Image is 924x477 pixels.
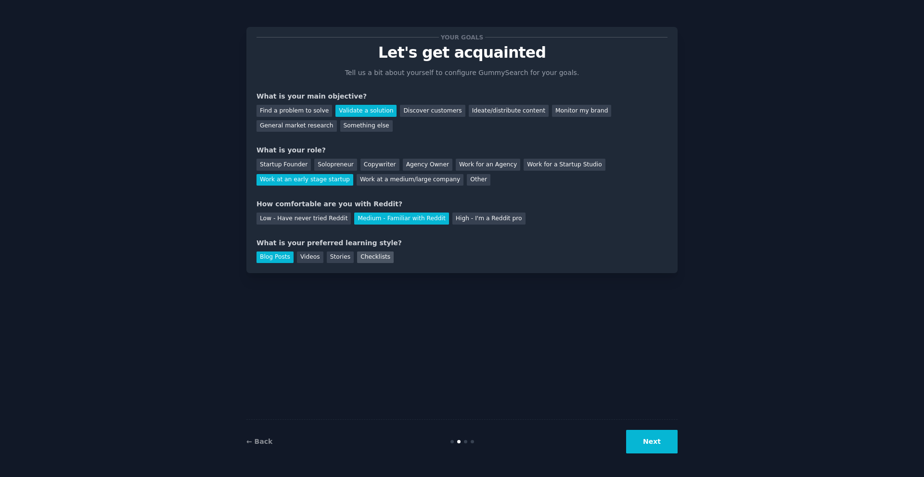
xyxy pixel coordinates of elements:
div: What is your main objective? [257,91,667,101]
div: Blog Posts [257,251,294,264]
div: Work at a medium/large company [357,174,463,186]
span: Your goals [439,32,485,42]
div: Discover customers [400,105,465,117]
div: Work for a Startup Studio [524,159,605,171]
div: Checklists [357,251,394,264]
div: Agency Owner [403,159,452,171]
div: Startup Founder [257,159,311,171]
div: Videos [297,251,323,264]
div: Monitor my brand [552,105,611,117]
div: Find a problem to solve [257,105,332,117]
div: Solopreneur [314,159,357,171]
div: Validate a solution [335,105,397,117]
div: Low - Have never tried Reddit [257,213,351,225]
div: Work for an Agency [456,159,520,171]
div: How comfortable are you with Reddit? [257,199,667,209]
div: What is your role? [257,145,667,155]
div: Something else [340,120,393,132]
p: Tell us a bit about yourself to configure GummySearch for your goals. [341,68,583,78]
div: Copywriter [360,159,399,171]
p: Let's get acquainted [257,44,667,61]
div: Stories [327,251,354,264]
div: What is your preferred learning style? [257,238,667,248]
button: Next [626,430,678,453]
div: Other [467,174,490,186]
div: Medium - Familiar with Reddit [354,213,449,225]
div: Ideate/distribute content [469,105,549,117]
div: Work at an early stage startup [257,174,353,186]
div: High - I'm a Reddit pro [452,213,526,225]
a: ← Back [246,438,272,445]
div: General market research [257,120,337,132]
